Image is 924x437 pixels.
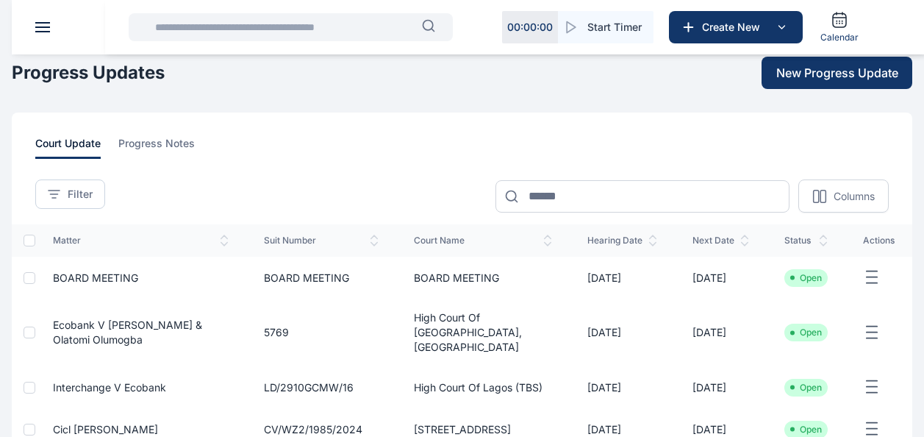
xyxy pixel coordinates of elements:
p: Columns [834,189,875,204]
li: Open [790,382,822,394]
button: New Progress Update [762,57,912,89]
span: suit number [264,235,379,246]
button: Start Timer [558,11,653,43]
span: New Progress Update [776,64,898,82]
a: Ecobank v [PERSON_NAME] & Olatomi Olumogba [53,319,202,346]
span: court name [414,235,552,246]
span: status [784,235,828,246]
td: High Court of Lagos (TBS) [396,366,570,408]
td: [DATE] [570,366,675,408]
span: Calendar [820,32,859,43]
li: Open [790,424,822,436]
td: LD/2910GCMW/16 [246,366,397,408]
li: Open [790,327,822,338]
td: [DATE] [675,257,767,299]
span: Filter [68,187,93,202]
p: 00 : 00 : 00 [507,20,553,35]
a: BOARD MEETING [53,271,138,284]
td: [DATE] [570,257,675,299]
span: next date [692,235,749,246]
a: Cicl [PERSON_NAME] [53,423,158,436]
a: Interchange V Ecobank [53,381,166,394]
span: actions [863,235,895,246]
td: 5769 [246,299,397,366]
span: Create New [696,20,773,35]
button: Filter [35,180,105,209]
a: progress notes [118,136,212,159]
a: court update [35,136,118,159]
td: [DATE] [570,299,675,366]
button: Columns [798,180,889,213]
span: hearing date [587,235,657,246]
span: progress notes [118,136,195,159]
h1: Progress Updates [12,61,165,85]
td: [DATE] [675,299,767,366]
li: Open [790,272,822,284]
td: BOARD MEETING [246,257,397,299]
span: matter [53,235,229,246]
td: High Court of [GEOGRAPHIC_DATA], [GEOGRAPHIC_DATA] [396,299,570,366]
span: court update [35,136,101,159]
a: Calendar [814,5,864,49]
td: [DATE] [675,366,767,408]
button: Create New [669,11,803,43]
span: Start Timer [587,20,642,35]
td: BOARD MEETING [396,257,570,299]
